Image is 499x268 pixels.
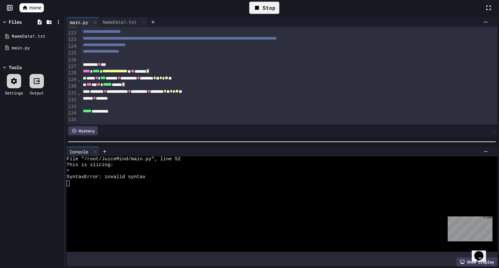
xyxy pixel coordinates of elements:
[67,168,70,174] span: ^
[249,2,279,14] div: Stop
[67,83,77,90] div: 130
[77,91,81,96] span: Fold line
[67,148,91,155] div: Console
[19,3,44,12] a: Home
[68,126,98,135] div: History
[445,214,493,241] iframe: chat widget
[67,90,77,97] div: 131
[9,18,22,25] div: Files
[67,110,77,116] div: 134
[67,70,77,77] div: 128
[12,33,62,40] div: NameData1.txt
[67,17,99,27] div: main.py
[67,147,99,156] div: Console
[3,3,45,41] div: Chat with us now!Close
[12,45,62,51] div: main.py
[77,77,81,82] span: Fold line
[67,50,77,57] div: 125
[67,63,77,70] div: 127
[67,174,146,180] span: SyntaxError: invalid syntax
[67,116,77,123] div: 135
[5,90,23,96] div: Settings
[67,97,77,104] div: 132
[67,43,77,50] div: 124
[456,257,497,266] div: Show display
[30,90,44,96] div: Output
[29,5,41,11] span: Home
[67,104,77,110] div: 133
[9,64,22,71] div: Tools
[67,57,77,64] div: 126
[472,242,493,262] iframe: chat widget
[67,156,181,162] span: File "/root/JuiceMind/main.py", line 52
[99,17,148,27] div: NameData1.txt
[67,36,77,43] div: 123
[67,77,77,83] div: 129
[67,19,91,26] div: main.py
[67,30,77,37] div: 122
[99,18,140,25] div: NameData1.txt
[67,162,113,168] span: This is slicing:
